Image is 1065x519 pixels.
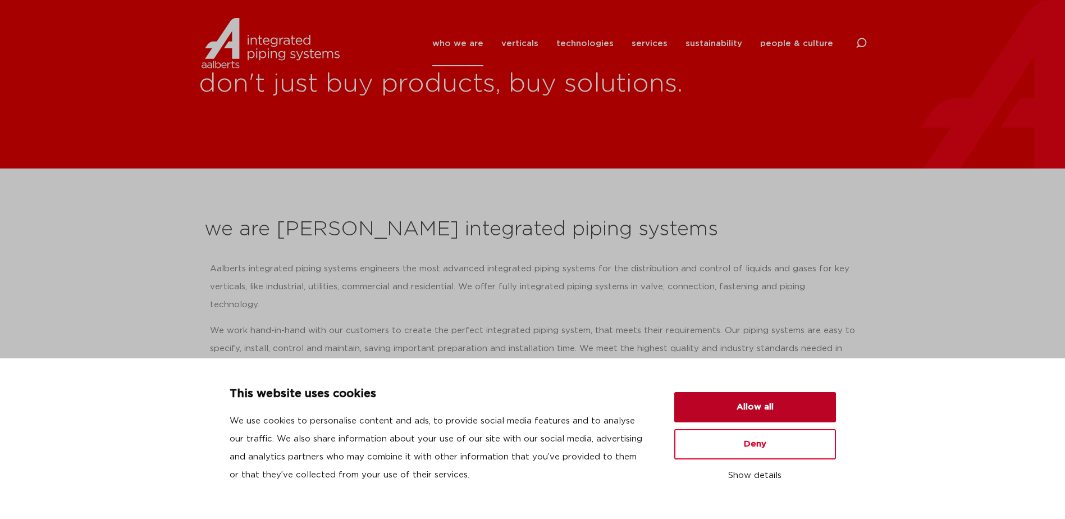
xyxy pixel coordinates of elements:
[674,429,836,459] button: Deny
[210,260,856,314] p: Aalberts integrated piping systems engineers the most advanced integrated piping systems for the ...
[501,21,538,66] a: verticals
[432,21,833,66] nav: Menu
[210,322,856,376] p: We work hand-in-hand with our customers to create the perfect integrated piping system, that meet...
[632,21,668,66] a: services
[230,412,647,484] p: We use cookies to personalise content and ads, to provide social media features and to analyse ou...
[760,21,833,66] a: people & culture
[674,466,836,485] button: Show details
[556,21,614,66] a: technologies
[674,392,836,422] button: Allow all
[230,385,647,403] p: This website uses cookies
[685,21,742,66] a: sustainability
[204,216,861,243] h2: we are [PERSON_NAME] integrated piping systems
[432,21,483,66] a: who we are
